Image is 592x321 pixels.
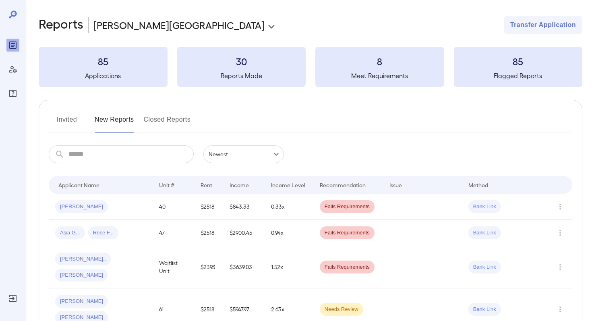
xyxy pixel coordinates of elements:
div: FAQ [6,87,19,100]
button: Row Actions [554,200,567,213]
div: Recommendation [320,180,366,190]
span: Asia G... [55,229,85,237]
span: [PERSON_NAME] [55,298,108,305]
span: Fails Requirements [320,203,375,211]
td: $3639.03 [223,246,265,288]
span: [PERSON_NAME] [55,203,108,211]
td: 47 [153,220,194,246]
span: Needs Review [320,306,363,313]
span: Rece F... [88,229,118,237]
td: $2518 [194,194,223,220]
h5: Applications [39,71,168,81]
span: Fails Requirements [320,263,375,271]
div: Manage Users [6,63,19,76]
td: Waitlist Unit [153,246,194,288]
div: Reports [6,39,19,52]
button: New Reports [95,113,134,133]
td: 40 [153,194,194,220]
h2: Reports [39,16,83,34]
button: Closed Reports [144,113,191,133]
td: 0.94x [265,220,313,246]
button: Row Actions [554,261,567,273]
div: Unit # [159,180,174,190]
h3: 85 [39,55,168,68]
td: 1.52x [265,246,313,288]
div: Income Level [271,180,305,190]
h5: Meet Requirements [315,71,444,81]
button: Transfer Application [504,16,582,34]
summary: 85Applications30Reports Made8Meet Requirements85Flagged Reports [39,47,582,87]
td: $843.33 [223,194,265,220]
div: Applicant Name [58,180,99,190]
button: Row Actions [554,226,567,239]
div: Method [468,180,488,190]
h5: Flagged Reports [454,71,583,81]
div: Issue [389,180,402,190]
td: $2393 [194,246,223,288]
p: [PERSON_NAME][GEOGRAPHIC_DATA] [93,19,265,31]
h5: Reports Made [177,71,306,81]
span: [PERSON_NAME].. [55,255,111,263]
span: Bank Link [468,203,501,211]
td: $2518 [194,220,223,246]
span: Bank Link [468,229,501,237]
div: Rent [201,180,213,190]
span: [PERSON_NAME] [55,271,108,279]
td: 0.33x [265,194,313,220]
span: Bank Link [468,263,501,271]
h3: 30 [177,55,306,68]
span: Fails Requirements [320,229,375,237]
h3: 85 [454,55,583,68]
div: Newest [203,145,284,163]
h3: 8 [315,55,444,68]
span: Bank Link [468,306,501,313]
td: $2900.45 [223,220,265,246]
div: Income [230,180,249,190]
button: Invited [49,113,85,133]
button: Row Actions [554,303,567,316]
div: Log Out [6,292,19,305]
